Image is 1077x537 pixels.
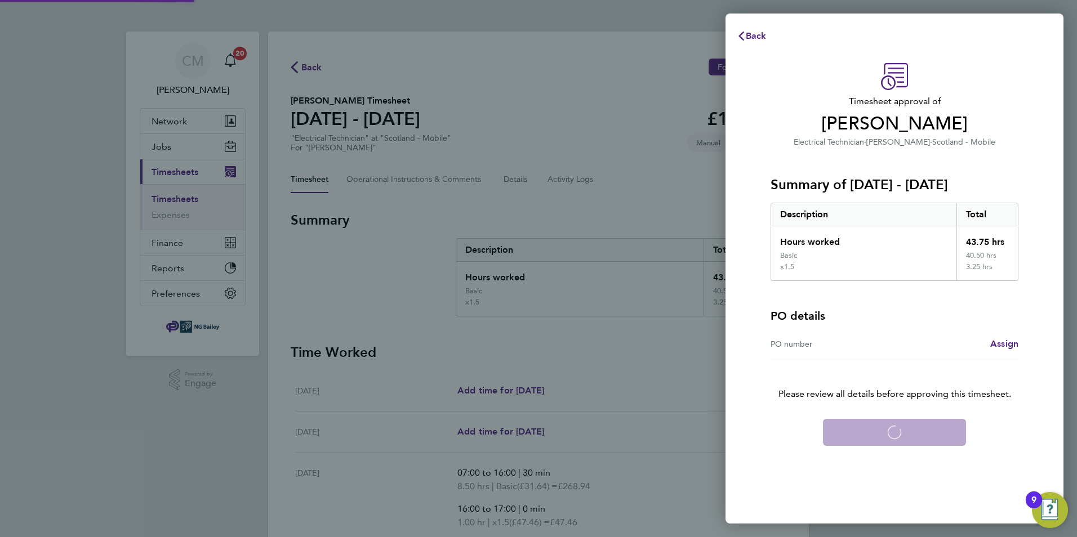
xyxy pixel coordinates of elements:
[932,137,995,147] span: Scotland - Mobile
[1032,492,1068,528] button: Open Resource Center, 9 new notifications
[780,251,797,260] div: Basic
[771,308,825,324] h4: PO details
[771,95,1018,108] span: Timesheet approval of
[746,30,767,41] span: Back
[771,203,1018,281] div: Summary of 23 - 29 Aug 2025
[930,137,932,147] span: ·
[990,338,1018,349] span: Assign
[956,251,1018,262] div: 40.50 hrs
[757,360,1032,401] p: Please review all details before approving this timesheet.
[771,176,1018,194] h3: Summary of [DATE] - [DATE]
[794,137,864,147] span: Electrical Technician
[956,262,1018,280] div: 3.25 hrs
[780,262,794,271] div: x1.5
[956,203,1018,226] div: Total
[771,337,894,351] div: PO number
[771,226,956,251] div: Hours worked
[866,137,930,147] span: [PERSON_NAME]
[771,113,1018,135] span: [PERSON_NAME]
[990,337,1018,351] a: Assign
[771,203,956,226] div: Description
[1031,500,1036,514] div: 9
[956,226,1018,251] div: 43.75 hrs
[864,137,866,147] span: ·
[726,25,778,47] button: Back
